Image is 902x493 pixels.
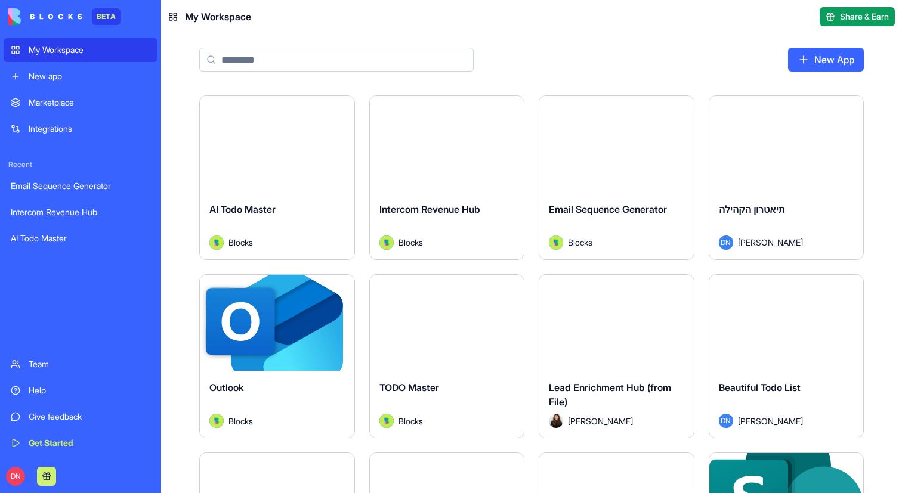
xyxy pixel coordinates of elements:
[719,203,785,215] span: תיאטרון הקהילה
[209,203,276,215] span: AI Todo Master
[209,382,244,393] span: Outlook
[4,352,157,376] a: Team
[11,180,150,192] div: Email Sequence Generator
[4,38,157,62] a: My Workspace
[209,414,224,428] img: Avatar
[11,206,150,218] div: Intercom Revenue Hub
[549,382,671,408] span: Lead Enrichment Hub (from File)
[29,97,150,108] div: Marketplace
[4,160,157,169] span: Recent
[4,227,157,250] a: AI Todo Master
[539,274,694,439] a: Lead Enrichment Hub (from File)Avatar[PERSON_NAME]
[4,379,157,402] a: Help
[379,235,394,250] img: Avatar
[738,415,803,427] span: [PERSON_NAME]
[185,10,251,24] span: My Workspace
[199,95,355,260] a: AI Todo MasterAvatarBlocks
[788,48,864,72] a: New App
[549,414,563,428] img: Avatar
[29,358,150,370] div: Team
[539,95,694,260] a: Email Sequence GeneratorAvatarBlocks
[29,123,150,135] div: Integrations
[568,236,592,249] span: Blocks
[820,7,895,26] button: Share & Earn
[6,467,25,486] span: DN
[11,232,150,244] div: AI Todo Master
[379,382,439,393] span: TODO Master
[369,95,525,260] a: Intercom Revenue HubAvatarBlocks
[199,274,355,439] a: OutlookAvatarBlocks
[92,8,121,25] div: BETA
[738,236,803,249] span: [PERSON_NAME]
[719,382,801,393] span: Beautiful Todo List
[228,236,253,249] span: Blocks
[709,95,864,260] a: תיאטרון הקהילהDN[PERSON_NAME]
[549,235,563,250] img: Avatar
[4,64,157,88] a: New app
[8,8,121,25] a: BETA
[549,203,667,215] span: Email Sequence Generator
[29,70,150,82] div: New app
[379,414,394,428] img: Avatar
[4,431,157,455] a: Get Started
[399,236,423,249] span: Blocks
[8,8,82,25] img: logo
[29,411,150,423] div: Give feedback
[29,437,150,449] div: Get Started
[4,405,157,429] a: Give feedback
[369,274,525,439] a: TODO MasterAvatarBlocks
[379,203,480,215] span: Intercom Revenue Hub
[719,414,733,428] span: DN
[209,235,224,250] img: Avatar
[568,415,633,427] span: [PERSON_NAME]
[29,385,150,396] div: Help
[228,415,253,427] span: Blocks
[719,235,733,250] span: DN
[4,91,157,114] a: Marketplace
[709,274,864,439] a: Beautiful Todo ListDN[PERSON_NAME]
[29,44,150,56] div: My Workspace
[4,117,157,141] a: Integrations
[399,415,423,427] span: Blocks
[4,174,157,198] a: Email Sequence Generator
[840,11,889,23] span: Share & Earn
[4,200,157,224] a: Intercom Revenue Hub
